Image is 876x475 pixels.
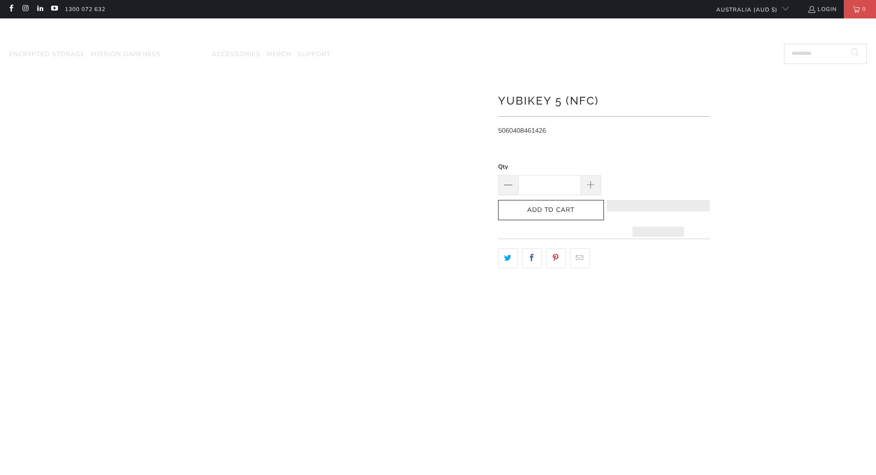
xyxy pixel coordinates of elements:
[50,6,58,13] a: Trust Panda Australia on YouTube
[21,6,29,13] a: Trust Panda Australia on Instagram
[498,200,604,221] button: Add to Cart
[522,248,542,268] a: Share this on Facebook
[91,44,161,65] a: Mission Darkness
[570,248,590,268] a: Email this to a friend
[807,4,837,14] a: Login
[498,126,546,135] span: 5060408461426
[167,50,196,59] span: YubiKey
[167,44,206,65] summary: YubiKey
[9,44,331,65] nav: Translation missing: en.navigation.header.main_nav
[65,4,105,14] a: 1300 072 632
[91,50,161,59] span: Mission Darkness
[267,44,291,65] a: Merch
[36,6,44,13] a: Trust Panda Australia on LinkedIn
[7,6,15,13] a: Trust Panda Australia on Facebook
[297,50,331,59] span: Support
[212,44,261,65] a: Accessories
[9,44,85,65] a: Encrypted Storage
[546,248,566,268] a: Share this on Pinterest
[212,50,261,59] span: Accessories
[498,248,518,268] a: Share this on Twitter
[844,44,867,64] button: Search
[267,50,291,59] span: Merch
[498,91,710,109] h1: YubiKey 5 (NFC)
[784,44,867,64] input: Search...
[508,206,594,214] span: Add to Cart
[391,23,485,42] img: Trust Panda Australia
[297,44,331,65] a: Support
[9,50,85,59] span: Encrypted Storage
[498,162,601,172] label: Qty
